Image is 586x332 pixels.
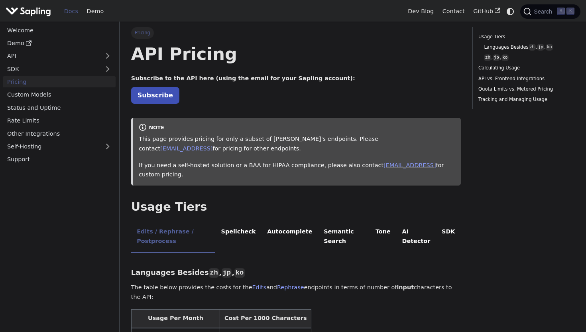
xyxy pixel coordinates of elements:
code: jp [537,44,544,51]
a: Demo [3,38,116,49]
th: Usage Per Month [131,309,220,328]
li: Tone [370,221,397,253]
a: Dev Blog [403,5,438,18]
li: Spellcheck [215,221,262,253]
a: Custom Models [3,89,116,101]
a: Usage Tiers [478,33,572,41]
a: Status and Uptime [3,102,116,113]
button: Expand sidebar category 'SDK' [100,63,116,75]
a: Calculating Usage [478,64,572,72]
th: Cost Per 1000 Characters [220,309,311,328]
img: Sapling.ai [6,6,51,17]
li: Semantic Search [318,221,370,253]
a: [EMAIL_ADDRESS] [160,145,212,152]
code: zh [209,268,219,278]
a: Contact [438,5,469,18]
div: note [139,123,455,133]
a: Pricing [3,76,116,88]
a: [EMAIL_ADDRESS] [383,162,436,168]
a: Self-Hosting [3,141,116,152]
kbd: ⌘ [557,8,565,15]
code: jp [222,268,232,278]
a: Sapling.ai [6,6,54,17]
h1: API Pricing [131,43,461,65]
button: Expand sidebar category 'API' [100,50,116,62]
a: API vs. Frontend Integrations [478,75,572,83]
a: zh,jp,ko [484,54,568,61]
a: Welcome [3,24,116,36]
a: Support [3,154,116,165]
span: Pricing [131,27,154,38]
strong: Subscribe to the API here (using the email for your Sapling account): [131,75,355,81]
a: Rephrase [277,284,304,290]
code: zh [484,54,491,61]
kbd: K [566,8,574,15]
strong: input [397,284,414,290]
span: Search [531,8,557,15]
li: SDK [436,221,461,253]
a: GitHub [469,5,504,18]
a: Edits [252,284,266,290]
p: This page provides pricing for only a subset of [PERSON_NAME]'s endpoints. Please contact for pri... [139,134,455,154]
code: ko [234,268,244,278]
h2: Usage Tiers [131,200,461,214]
a: API [3,50,100,62]
h3: Languages Besides , , [131,268,461,277]
code: ko [501,54,509,61]
code: ko [546,44,553,51]
a: Docs [60,5,83,18]
a: Demo [83,5,108,18]
a: Rate Limits [3,115,116,126]
code: zh [529,44,536,51]
a: Languages Besideszh,jp,ko [484,43,568,51]
p: If you need a self-hosted solution or a BAA for HIPAA compliance, please also contact for custom ... [139,161,455,180]
p: The table below provides the costs for the and endpoints in terms of number of characters to the ... [131,283,461,302]
code: jp [493,54,500,61]
button: Switch between dark and light mode (currently system mode) [505,6,516,17]
nav: Breadcrumbs [131,27,461,38]
li: Autocomplete [262,221,318,253]
li: Edits / Rephrase / Postprocess [131,221,215,253]
a: Subscribe [131,87,179,103]
a: Quota Limits vs. Metered Pricing [478,85,572,93]
button: Search (Command+K) [520,4,580,19]
a: SDK [3,63,100,75]
a: Tracking and Managing Usage [478,96,572,103]
li: AI Detector [396,221,436,253]
a: Other Integrations [3,128,116,139]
